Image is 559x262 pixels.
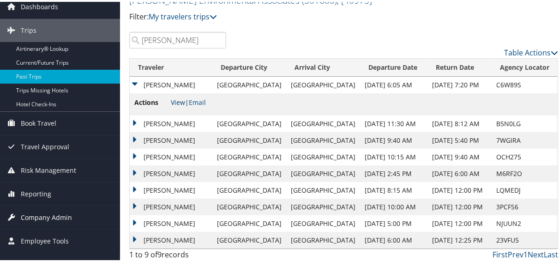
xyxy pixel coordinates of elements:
th: Traveler: activate to sort column ascending [130,57,213,75]
td: OCH275 [492,147,558,164]
p: Filter: [129,9,415,21]
td: [DATE] 12:00 PM [427,180,492,197]
span: Trips [21,17,36,40]
td: M6RF2O [492,164,558,180]
span: Travel Approval [21,134,69,157]
td: [GEOGRAPHIC_DATA] [287,197,361,213]
td: 7WGIRA [492,130,558,147]
td: [GEOGRAPHIC_DATA] [213,180,287,197]
td: [DATE] 6:05 AM [361,75,428,91]
td: [GEOGRAPHIC_DATA] [287,114,361,130]
th: Return Date: activate to sort column ascending [427,57,492,75]
a: 1 [523,248,528,258]
td: [DATE] 10:15 AM [361,147,428,164]
td: 3PCFS6 [492,197,558,213]
td: [GEOGRAPHIC_DATA] [287,75,361,91]
span: Reporting [21,181,51,204]
td: [GEOGRAPHIC_DATA] [287,147,361,164]
td: B5N0LG [492,114,558,130]
td: [GEOGRAPHIC_DATA] [213,75,287,91]
td: [DATE] 7:20 PM [427,75,492,91]
a: Last [544,248,558,258]
td: C6W89S [492,75,558,91]
a: View [171,96,185,105]
td: [DATE] 11:30 AM [361,114,428,130]
td: [PERSON_NAME] [130,180,213,197]
span: Company Admin [21,204,72,227]
td: LQMEDJ [492,180,558,197]
td: NJUUN2 [492,213,558,230]
a: Table Actions [504,46,558,56]
td: [PERSON_NAME] [130,197,213,213]
td: [PERSON_NAME] [130,75,213,91]
td: [GEOGRAPHIC_DATA] [213,230,287,247]
td: 23VFU5 [492,230,558,247]
td: [GEOGRAPHIC_DATA] [287,230,361,247]
td: [PERSON_NAME] [130,213,213,230]
a: First [493,248,508,258]
th: Arrival City: activate to sort column ascending [287,57,361,75]
th: Departure City: activate to sort column ascending [213,57,287,75]
td: [DATE] 9:40 AM [427,147,492,164]
td: [DATE] 8:15 AM [361,180,428,197]
a: Next [528,248,544,258]
span: Actions [134,96,169,106]
td: [DATE] 6:00 AM [361,230,428,247]
td: [PERSON_NAME] [130,230,213,247]
td: [DATE] 5:40 PM [427,130,492,147]
span: Risk Management [21,157,76,180]
span: 9 [157,248,162,258]
td: [GEOGRAPHIC_DATA] [213,197,287,213]
td: [DATE] 12:00 PM [427,197,492,213]
a: Email [189,96,206,105]
td: [GEOGRAPHIC_DATA] [287,164,361,180]
td: [GEOGRAPHIC_DATA] [287,130,361,147]
span: | [171,96,206,105]
input: Search Traveler or Arrival City [129,30,226,47]
td: [GEOGRAPHIC_DATA] [287,213,361,230]
td: [PERSON_NAME] [130,130,213,147]
span: Book Travel [21,110,56,133]
td: [GEOGRAPHIC_DATA] [213,147,287,164]
td: [GEOGRAPHIC_DATA] [213,164,287,180]
td: [DATE] 10:00 AM [361,197,428,213]
th: Agency Locator: activate to sort column ascending [492,57,558,75]
td: [DATE] 8:12 AM [427,114,492,130]
td: [GEOGRAPHIC_DATA] [213,130,287,147]
td: [PERSON_NAME] [130,147,213,164]
td: [DATE] 2:45 PM [361,164,428,180]
a: Prev [508,248,523,258]
td: [GEOGRAPHIC_DATA] [213,213,287,230]
td: [PERSON_NAME] [130,164,213,180]
td: [PERSON_NAME] [130,114,213,130]
a: My travelers trips [149,10,217,20]
td: [GEOGRAPHIC_DATA] [287,180,361,197]
th: Departure Date: activate to sort column ascending [361,57,428,75]
td: [DATE] 12:25 PM [427,230,492,247]
td: [DATE] 9:40 AM [361,130,428,147]
td: [DATE] 12:00 PM [427,213,492,230]
td: [DATE] 6:00 AM [427,164,492,180]
td: [GEOGRAPHIC_DATA] [213,114,287,130]
span: Employee Tools [21,228,69,251]
td: [DATE] 5:00 PM [361,213,428,230]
